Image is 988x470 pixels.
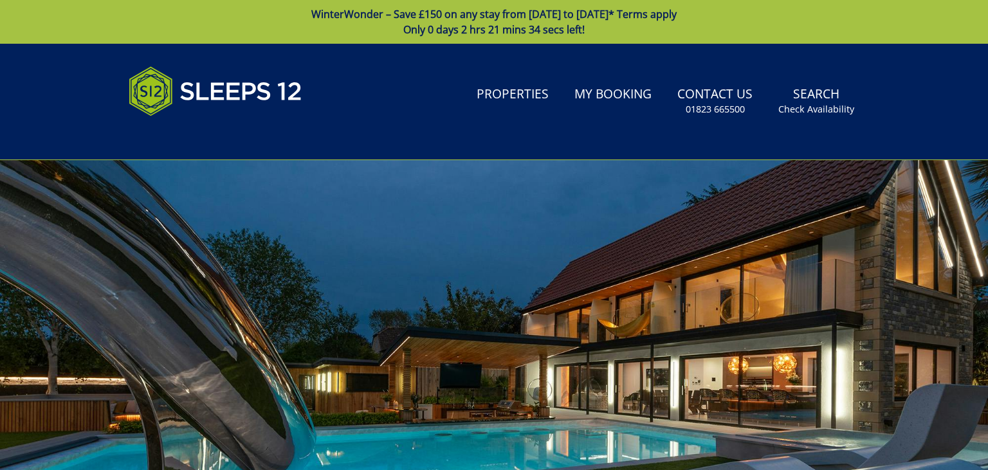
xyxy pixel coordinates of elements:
[778,103,854,116] small: Check Availability
[773,80,859,122] a: SearchCheck Availability
[403,23,585,37] span: Only 0 days 2 hrs 21 mins 34 secs left!
[686,103,745,116] small: 01823 665500
[122,131,257,142] iframe: Customer reviews powered by Trustpilot
[471,80,554,109] a: Properties
[569,80,657,109] a: My Booking
[129,59,302,123] img: Sleeps 12
[672,80,758,122] a: Contact Us01823 665500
